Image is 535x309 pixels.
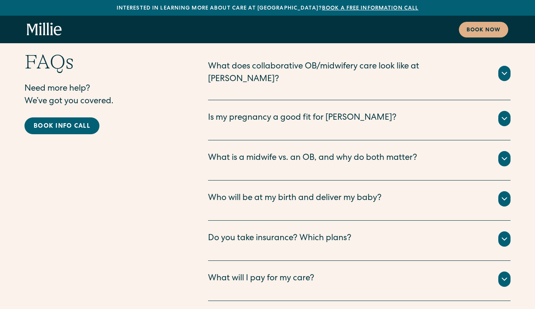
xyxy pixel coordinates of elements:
div: Book now [467,26,501,34]
h2: FAQs [24,50,177,74]
a: Book now [459,22,508,37]
div: Is my pregnancy a good fit for [PERSON_NAME]? [208,112,397,125]
p: Need more help? We’ve got you covered. [24,83,177,108]
div: Do you take insurance? Which plans? [208,233,351,245]
div: Who will be at my birth and deliver my baby? [208,192,382,205]
div: What will I pay for my care? [208,273,314,285]
div: Book info call [34,122,90,131]
a: Book info call [24,117,99,134]
div: What does collaborative OB/midwifery care look like at [PERSON_NAME]? [208,61,489,86]
a: home [27,23,62,36]
a: Book a free information call [322,6,418,11]
div: What is a midwife vs. an OB, and why do both matter? [208,152,417,165]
